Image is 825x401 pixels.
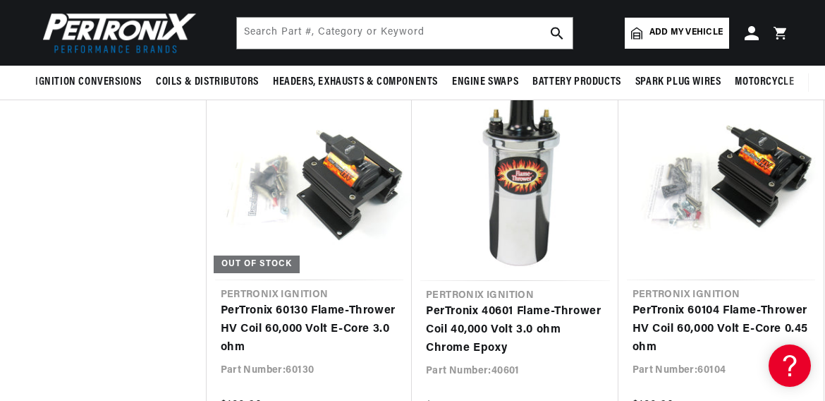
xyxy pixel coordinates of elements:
span: Add my vehicle [649,26,723,40]
summary: Motorcycle [728,66,801,99]
span: Headers, Exhausts & Components [273,75,438,90]
summary: Spark Plug Wires [628,66,728,99]
summary: Battery Products [525,66,628,99]
a: Add my vehicle [625,18,729,49]
summary: Engine Swaps [445,66,525,99]
summary: Ignition Conversions [35,66,149,99]
input: Search Part #, Category or Keyword [237,18,573,49]
a: PerTronix 40601 Flame-Thrower Coil 40,000 Volt 3.0 ohm Chrome Epoxy [426,303,604,357]
span: Coils & Distributors [156,75,259,90]
a: PerTronix 60104 Flame-Thrower HV Coil 60,000 Volt E-Core 0.45 ohm [632,302,810,357]
a: PerTronix 60130 Flame-Thrower HV Coil 60,000 Volt E-Core 3.0 ohm [221,302,398,357]
span: Battery Products [532,75,621,90]
button: search button [542,18,573,49]
img: Pertronix [35,8,197,57]
span: Motorcycle [735,75,794,90]
summary: Headers, Exhausts & Components [266,66,445,99]
span: Engine Swaps [452,75,518,90]
span: Spark Plug Wires [635,75,721,90]
span: Ignition Conversions [35,75,142,90]
summary: Coils & Distributors [149,66,266,99]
